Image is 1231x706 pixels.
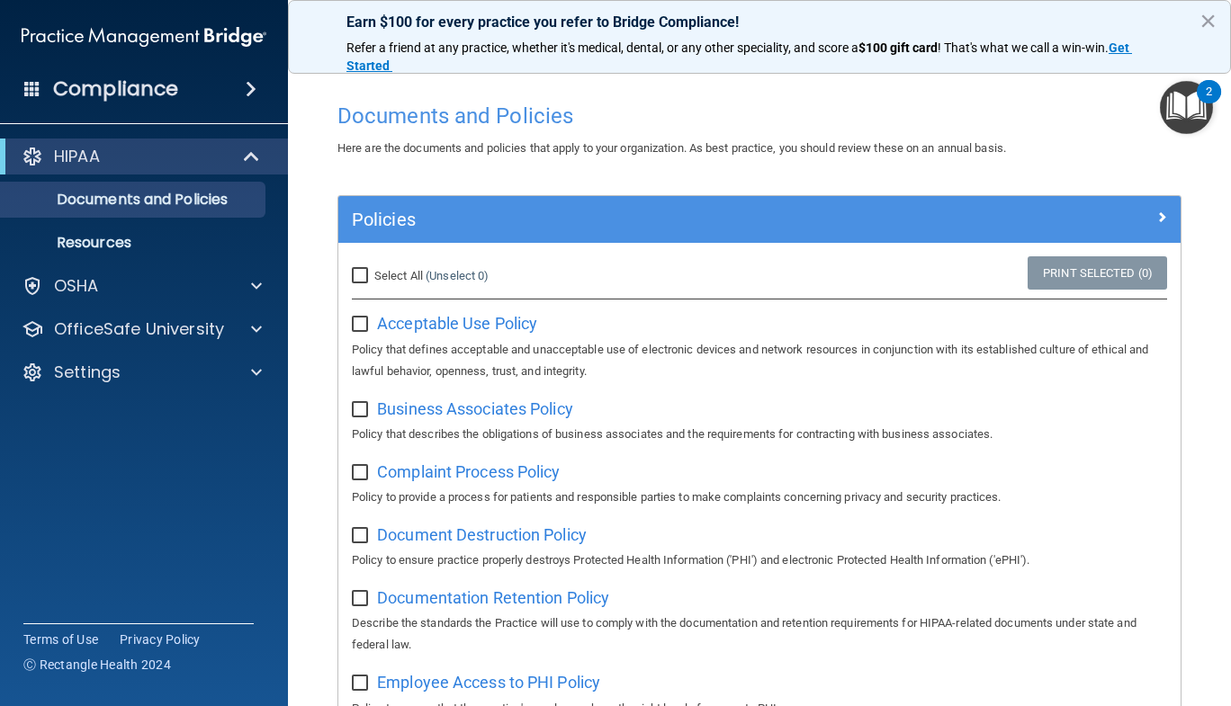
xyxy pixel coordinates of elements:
[352,612,1167,656] p: Describe the standards the Practice will use to comply with the documentation and retention requi...
[54,318,224,340] p: OfficeSafe University
[23,630,98,648] a: Terms of Use
[352,550,1167,571] p: Policy to ensure practice properly destroys Protected Health Information ('PHI') and electronic P...
[377,314,537,333] span: Acceptable Use Policy
[53,76,178,102] h4: Compliance
[54,146,100,167] p: HIPAA
[377,588,609,607] span: Documentation Retention Policy
[377,399,573,418] span: Business Associates Policy
[426,269,489,282] a: (Unselect 0)
[22,19,266,55] img: PMB logo
[337,104,1182,128] h4: Documents and Policies
[1206,92,1212,115] div: 2
[54,275,99,297] p: OSHA
[346,40,858,55] span: Refer a friend at any practice, whether it's medical, dental, or any other speciality, and score a
[54,362,121,383] p: Settings
[22,362,262,383] a: Settings
[12,191,257,209] p: Documents and Policies
[938,40,1109,55] span: ! That's what we call a win-win.
[346,40,1132,73] a: Get Started
[1200,6,1217,35] button: Close
[377,525,587,544] span: Document Destruction Policy
[22,146,261,167] a: HIPAA
[377,462,560,481] span: Complaint Process Policy
[858,40,938,55] strong: $100 gift card
[374,269,423,282] span: Select All
[22,318,262,340] a: OfficeSafe University
[352,269,373,283] input: Select All (Unselect 0)
[120,630,201,648] a: Privacy Policy
[352,205,1167,234] a: Policies
[352,487,1167,508] p: Policy to provide a process for patients and responsible parties to make complaints concerning pr...
[346,13,1173,31] p: Earn $100 for every practice you refer to Bridge Compliance!
[22,275,262,297] a: OSHA
[377,673,600,692] span: Employee Access to PHI Policy
[12,234,257,252] p: Resources
[352,210,957,229] h5: Policies
[352,424,1167,445] p: Policy that describes the obligations of business associates and the requirements for contracting...
[23,656,171,674] span: Ⓒ Rectangle Health 2024
[1160,81,1213,134] button: Open Resource Center, 2 new notifications
[1028,256,1167,290] a: Print Selected (0)
[352,339,1167,382] p: Policy that defines acceptable and unacceptable use of electronic devices and network resources i...
[337,141,1006,155] span: Here are the documents and policies that apply to your organization. As best practice, you should...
